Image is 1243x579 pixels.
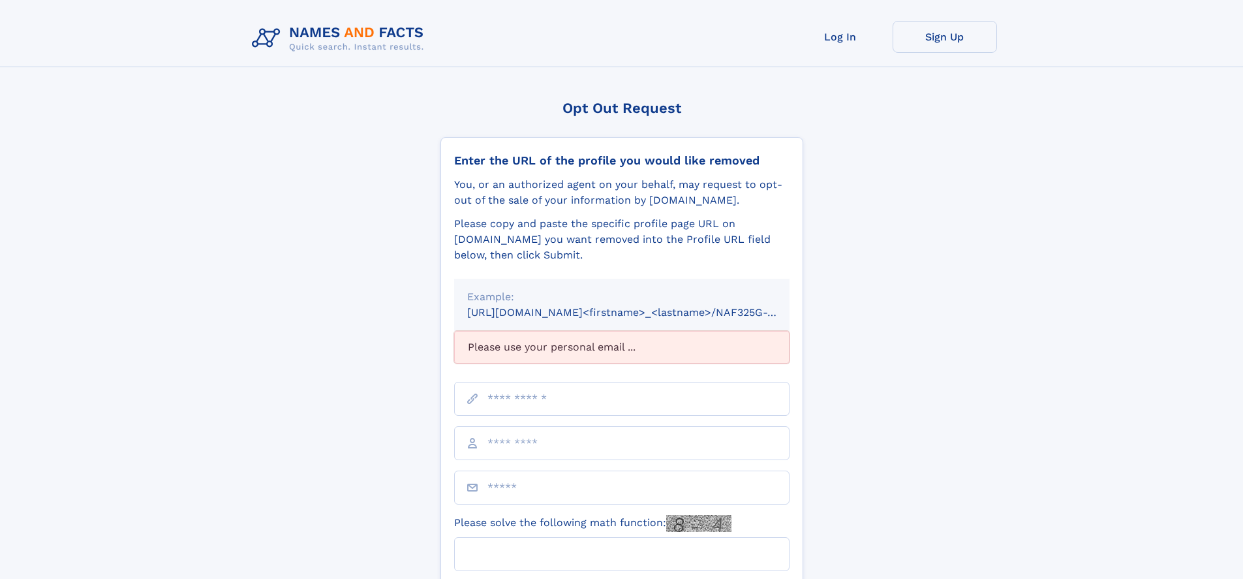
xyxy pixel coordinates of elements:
div: You, or an authorized agent on your behalf, may request to opt-out of the sale of your informatio... [454,177,790,208]
small: [URL][DOMAIN_NAME]<firstname>_<lastname>/NAF325G-xxxxxxxx [467,306,814,319]
a: Log In [788,21,893,53]
div: Opt Out Request [440,100,803,116]
img: Logo Names and Facts [247,21,435,56]
div: Please use your personal email ... [454,331,790,364]
div: Enter the URL of the profile you would like removed [454,153,790,168]
label: Please solve the following math function: [454,515,731,532]
div: Please copy and paste the specific profile page URL on [DOMAIN_NAME] you want removed into the Pr... [454,216,790,263]
a: Sign Up [893,21,997,53]
div: Example: [467,289,776,305]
